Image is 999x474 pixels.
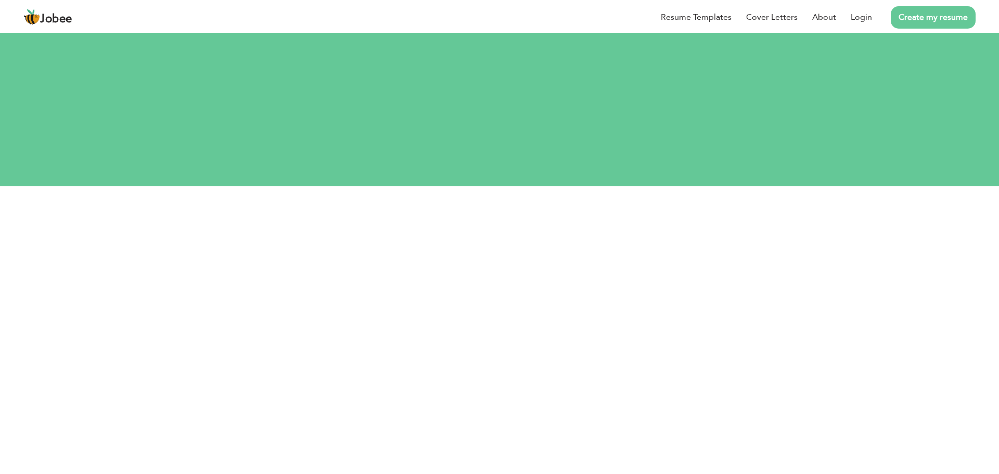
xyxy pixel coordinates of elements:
a: Cover Letters [746,11,798,23]
a: Create my resume [891,6,976,29]
a: About [812,11,836,23]
a: Login [851,11,872,23]
a: Jobee [23,9,72,25]
img: jobee.io [23,9,40,25]
span: Jobee [40,14,72,25]
a: Resume Templates [661,11,732,23]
